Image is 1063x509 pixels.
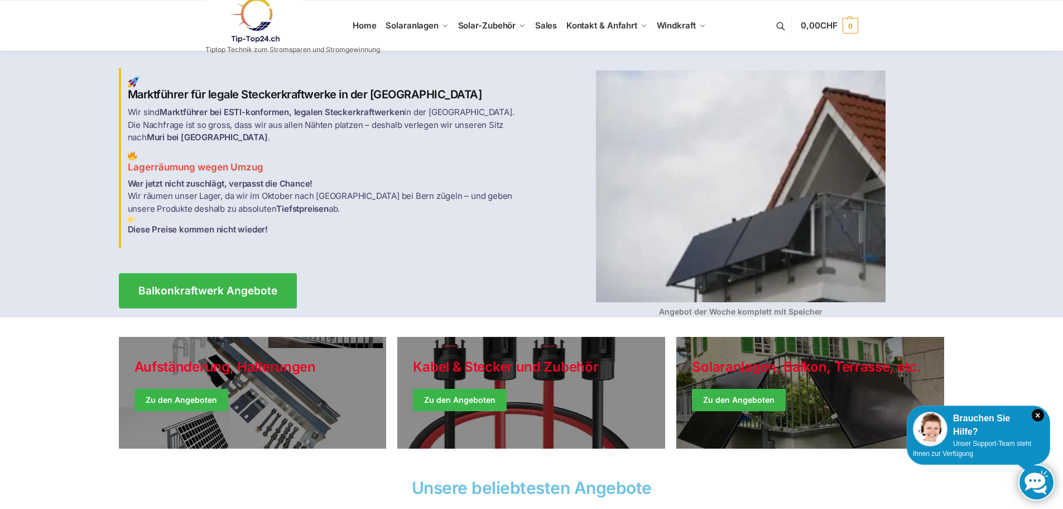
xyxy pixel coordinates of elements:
[128,151,137,160] img: Home 2
[128,77,525,102] h2: Marktführer für legale Steckerkraftwerke in der [GEOGRAPHIC_DATA]
[276,203,328,214] strong: Tiefstpreisen
[128,215,136,223] img: Home 3
[128,178,525,236] p: Wir räumen unser Lager, da wir im Oktober nach [GEOGRAPHIC_DATA] bei Bern zügeln – und geben unse...
[652,1,710,51] a: Windkraft
[119,337,387,449] a: Holiday Style
[657,20,696,31] span: Windkraft
[458,20,516,31] span: Solar-Zubehör
[913,440,1031,458] span: Unser Support-Team steht Ihnen zur Verfügung
[453,1,530,51] a: Solar-Zubehör
[913,412,1044,439] div: Brauchen Sie Hilfe?
[381,1,453,51] a: Solaranlagen
[128,151,525,174] h3: Lagerräumung wegen Umzug
[1032,409,1044,421] i: Schließen
[128,224,268,235] strong: Diese Preise kommen nicht wieder!
[596,70,886,302] img: Home 4
[128,178,313,189] strong: Wer jetzt nicht zuschlägt, verpasst die Chance!
[386,20,439,31] span: Solaranlagen
[530,1,561,51] a: Sales
[566,20,637,31] span: Kontakt & Anfahrt
[676,337,944,449] a: Winter Jackets
[160,107,404,117] strong: Marktführer bei ESTI-konformen, legalen Steckerkraftwerken
[147,132,268,142] strong: Muri bei [GEOGRAPHIC_DATA]
[128,77,139,88] img: Home 1
[843,18,858,34] span: 0
[128,106,525,144] p: Wir sind in der [GEOGRAPHIC_DATA]. Die Nachfrage ist so gross, dass wir aus allen Nähten platzen ...
[535,20,557,31] span: Sales
[801,20,837,31] span: 0,00
[913,412,947,446] img: Customer service
[397,337,665,449] a: Holiday Style
[138,286,277,296] span: Balkonkraftwerk Angebote
[659,307,822,316] strong: Angebot der Woche komplett mit Speicher
[561,1,652,51] a: Kontakt & Anfahrt
[119,479,945,496] h2: Unsere beliebtesten Angebote
[801,9,858,42] a: 0,00CHF 0
[205,46,380,53] p: Tiptop Technik zum Stromsparen und Stromgewinnung
[820,20,838,31] span: CHF
[119,273,297,308] a: Balkonkraftwerk Angebote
